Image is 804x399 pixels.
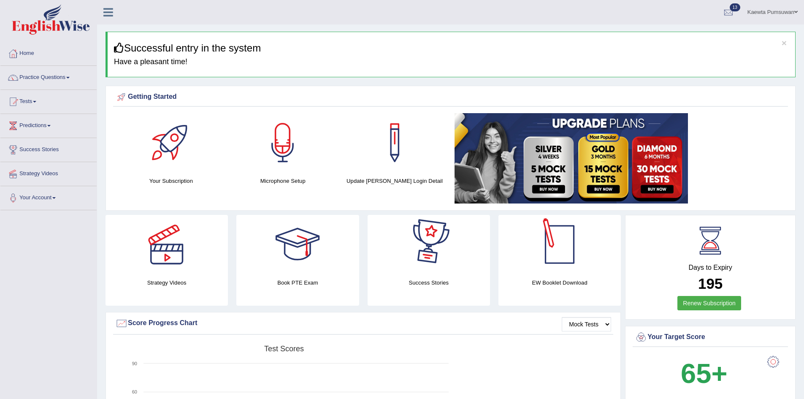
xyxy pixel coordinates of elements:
[455,113,688,204] img: small5.jpg
[231,176,335,185] h4: Microphone Setup
[635,264,786,271] h4: Days to Expiry
[730,3,740,11] span: 13
[368,278,490,287] h4: Success Stories
[0,138,97,159] a: Success Stories
[681,358,727,389] b: 65+
[782,38,787,47] button: ×
[114,43,789,54] h3: Successful entry in the system
[132,389,137,394] text: 60
[698,275,723,292] b: 195
[0,162,97,183] a: Strategy Videos
[115,317,611,330] div: Score Progress Chart
[106,278,228,287] h4: Strategy Videos
[343,176,447,185] h4: Update [PERSON_NAME] Login Detail
[236,278,359,287] h4: Book PTE Exam
[0,90,97,111] a: Tests
[0,42,97,63] a: Home
[0,66,97,87] a: Practice Questions
[0,114,97,135] a: Predictions
[119,176,223,185] h4: Your Subscription
[264,345,304,353] tspan: Test scores
[0,186,97,207] a: Your Account
[635,331,786,344] div: Your Target Score
[114,58,789,66] h4: Have a pleasant time!
[498,278,621,287] h4: EW Booklet Download
[677,296,741,310] a: Renew Subscription
[132,361,137,366] text: 90
[115,91,786,103] div: Getting Started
